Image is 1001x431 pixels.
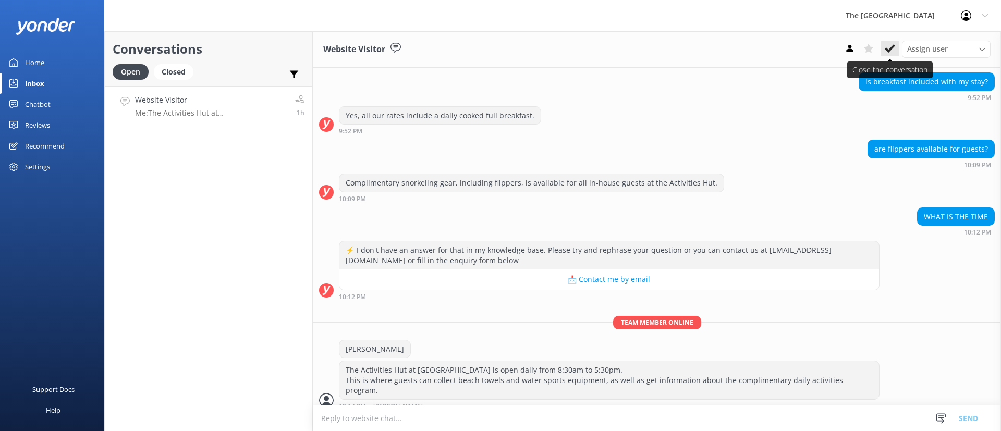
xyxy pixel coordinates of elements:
[113,64,149,80] div: Open
[339,127,541,134] div: Sep 05 2025 09:52pm (UTC -10:00) Pacific/Honolulu
[339,195,724,202] div: Sep 05 2025 10:09pm (UTC -10:00) Pacific/Honolulu
[339,403,366,410] strong: 10:14 PM
[105,86,312,125] a: Website VisitorMe:The Activities Hut at [GEOGRAPHIC_DATA] is open daily from 8:30am to 5:30pm. Th...
[154,64,193,80] div: Closed
[25,115,50,136] div: Reviews
[25,73,44,94] div: Inbox
[25,156,50,177] div: Settings
[339,294,366,300] strong: 10:12 PM
[46,400,60,421] div: Help
[25,52,44,73] div: Home
[339,361,879,399] div: The Activities Hut at [GEOGRAPHIC_DATA] is open daily from 8:30am to 5:30pm. This is where guests...
[25,94,51,115] div: Chatbot
[859,94,995,101] div: Sep 05 2025 09:52pm (UTC -10:00) Pacific/Honolulu
[917,228,995,236] div: Sep 05 2025 10:12pm (UTC -10:00) Pacific/Honolulu
[868,161,995,168] div: Sep 05 2025 10:09pm (UTC -10:00) Pacific/Honolulu
[297,108,304,117] span: Sep 05 2025 10:14pm (UTC -10:00) Pacific/Honolulu
[323,43,385,56] h3: Website Visitor
[339,174,724,192] div: Complimentary snorkeling gear, including flippers, is available for all in-house guests at the Ac...
[339,402,880,410] div: Sep 05 2025 10:14pm (UTC -10:00) Pacific/Honolulu
[135,94,287,106] h4: Website Visitor
[154,66,199,77] a: Closed
[339,107,541,125] div: Yes, all our rates include a daily cooked full breakfast.
[902,41,991,57] div: Assign User
[135,108,287,118] p: Me: The Activities Hut at [GEOGRAPHIC_DATA] is open daily from 8:30am to 5:30pm. This is where gu...
[339,269,879,290] button: 📩 Contact me by email
[113,66,154,77] a: Open
[339,241,879,269] div: ⚡ I don't have an answer for that in my knowledge base. Please try and rephrase your question or ...
[968,95,991,101] strong: 9:52 PM
[113,39,304,59] h2: Conversations
[868,140,994,158] div: are flippers available for guests?
[613,316,701,329] span: Team member online
[339,196,366,202] strong: 10:09 PM
[32,379,75,400] div: Support Docs
[918,208,994,226] div: WHAT IS THE TIME
[339,340,410,358] div: [PERSON_NAME]
[339,128,362,134] strong: 9:52 PM
[25,136,65,156] div: Recommend
[964,162,991,168] strong: 10:09 PM
[907,43,948,55] span: Assign user
[339,293,880,300] div: Sep 05 2025 10:12pm (UTC -10:00) Pacific/Honolulu
[964,229,991,236] strong: 10:12 PM
[16,18,76,35] img: yonder-white-logo.png
[859,73,994,91] div: is breakfast included with my stay?
[373,403,423,410] span: [PERSON_NAME]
